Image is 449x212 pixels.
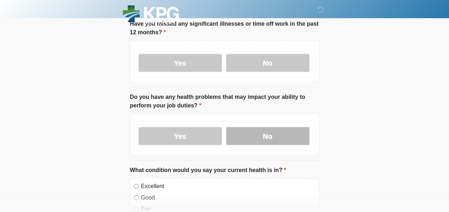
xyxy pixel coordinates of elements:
[134,184,139,188] input: Excellent
[134,207,139,211] input: Fair
[134,195,139,200] input: Good
[130,93,319,110] label: Do you have any health problems that may impact your ability to perform your job duties?
[141,182,315,191] label: Excellent
[139,127,222,145] label: Yes
[123,5,179,24] img: KPG Healthcare Logo
[226,54,309,72] label: No
[139,54,222,72] label: Yes
[226,127,309,145] label: No
[130,166,286,175] label: What condition would you say your current health is in?
[141,193,315,202] label: Good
